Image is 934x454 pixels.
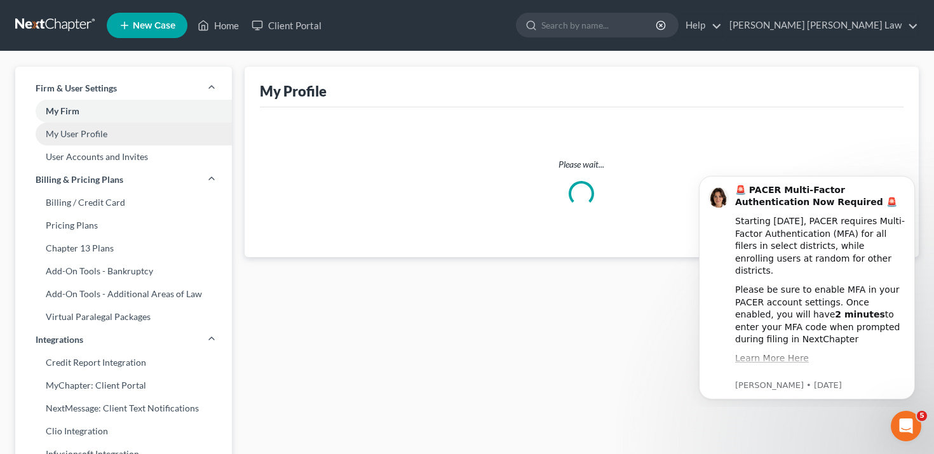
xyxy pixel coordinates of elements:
[15,100,232,123] a: My Firm
[15,77,232,100] a: Firm & User Settings
[270,158,894,171] p: Please wait...
[680,164,934,407] iframe: Intercom notifications message
[15,397,232,420] a: NextMessage: Client Text Notifications
[55,208,225,255] i: We use the Salesforce Authenticator app for MFA at NextChapter and other users are reporting the ...
[55,215,226,227] p: Message from Emma, sent 5w ago
[723,14,918,37] a: [PERSON_NAME] [PERSON_NAME] Law
[15,214,232,237] a: Pricing Plans
[260,82,327,100] div: My Profile
[36,333,83,346] span: Integrations
[36,173,123,186] span: Billing & Pricing Plans
[15,168,232,191] a: Billing & Pricing Plans
[15,283,232,305] a: Add-On Tools - Additional Areas of Law
[36,82,117,95] span: Firm & User Settings
[15,123,232,145] a: My User Profile
[15,305,232,328] a: Virtual Paralegal Packages
[15,191,232,214] a: Billing / Credit Card
[15,260,232,283] a: Add-On Tools - Bankruptcy
[15,351,232,374] a: Credit Report Integration
[15,328,232,351] a: Integrations
[541,13,658,37] input: Search by name...
[15,374,232,397] a: MyChapter: Client Portal
[15,145,232,168] a: User Accounts and Invites
[891,411,921,441] iframe: Intercom live chat
[679,14,722,37] a: Help
[917,411,927,421] span: 5
[15,237,232,260] a: Chapter 13 Plans
[191,14,245,37] a: Home
[245,14,328,37] a: Client Portal
[133,21,175,30] span: New Case
[15,420,232,443] a: Clio Integration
